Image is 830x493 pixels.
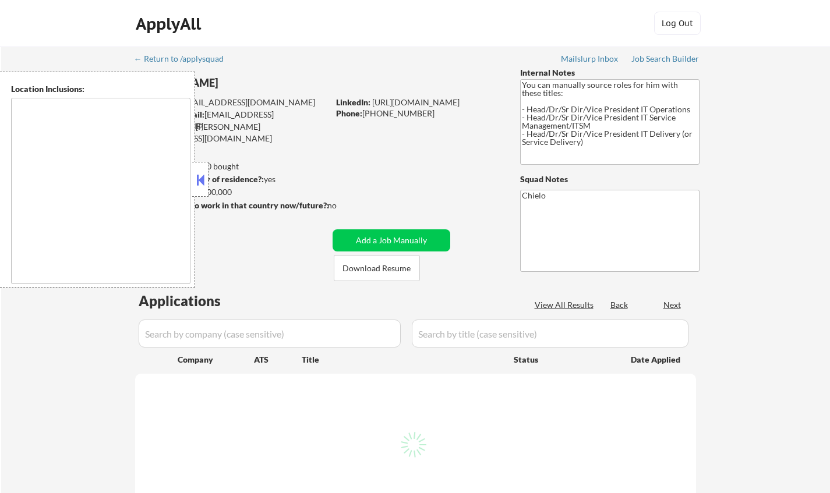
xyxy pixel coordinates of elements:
button: Download Resume [334,255,420,281]
div: Status [514,349,614,370]
div: Internal Notes [520,67,700,79]
div: Applications [139,294,254,308]
div: Next [663,299,682,311]
strong: Will need Visa to work in that country now/future?: [135,200,329,210]
div: [PERSON_NAME][EMAIL_ADDRESS][DOMAIN_NAME] [135,121,329,144]
div: [PHONE_NUMBER] [336,108,501,119]
div: $200,000 [135,186,329,198]
div: ← Return to /applysquad [134,55,235,63]
a: Mailslurp Inbox [561,54,619,66]
button: Add a Job Manually [333,229,450,251]
div: Squad Notes [520,173,700,185]
input: Search by title (case sensitive) [412,320,688,347]
a: [URL][DOMAIN_NAME] [372,97,460,107]
div: [EMAIL_ADDRESS][DOMAIN_NAME] [136,109,329,132]
div: Mailslurp Inbox [561,55,619,63]
strong: Phone: [336,108,362,118]
div: 10 sent / 100 bought [135,161,329,172]
div: ApplyAll [136,14,204,34]
button: Log Out [654,12,701,35]
div: yes [135,173,325,185]
div: Title [302,354,503,366]
div: Location Inclusions: [11,83,190,95]
div: [EMAIL_ADDRESS][DOMAIN_NAME] [136,97,329,108]
div: Date Applied [631,354,682,366]
div: Back [610,299,629,311]
a: ← Return to /applysquad [134,54,235,66]
input: Search by company (case sensitive) [139,320,401,347]
div: View All Results [535,299,597,311]
div: [PERSON_NAME] [135,76,375,90]
div: ATS [254,354,302,366]
div: Job Search Builder [631,55,700,63]
strong: LinkedIn: [336,97,370,107]
div: no [327,200,361,211]
div: Company [178,354,254,366]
